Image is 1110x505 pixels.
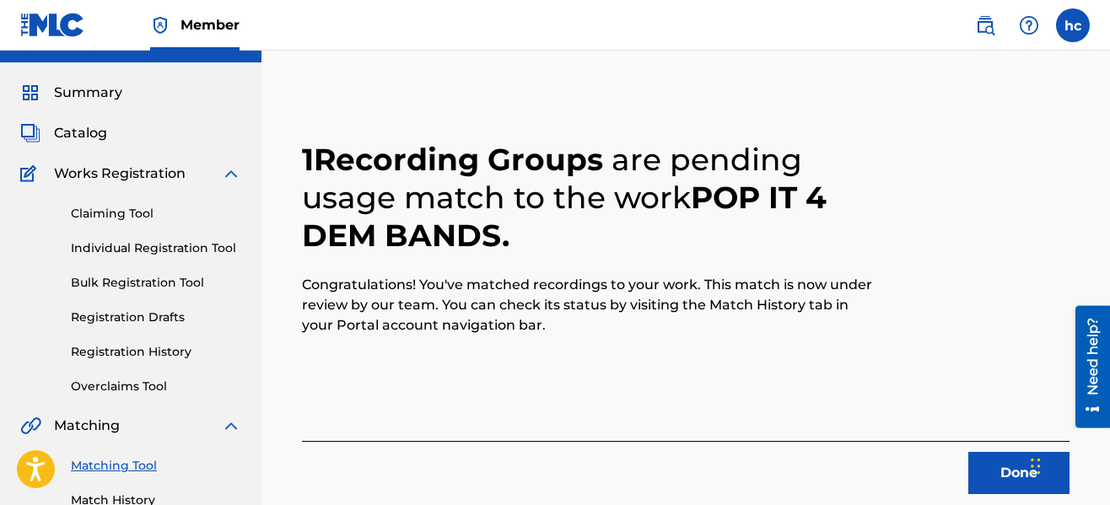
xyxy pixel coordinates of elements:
img: MLC Logo [20,13,85,37]
img: help [1019,15,1039,35]
iframe: Chat Widget [1026,424,1110,505]
span: Member [181,15,240,35]
h2: 1 Recording Groups POP IT 4 DEM BANDS . [302,141,878,255]
a: Claiming Tool [71,205,241,223]
div: User Menu [1056,8,1090,42]
img: Works Registration [20,164,42,184]
img: search [975,15,995,35]
span: Works Registration [54,164,186,184]
span: Summary [54,83,122,103]
span: Matching [54,416,120,436]
iframe: Resource Center [1063,306,1110,428]
img: expand [221,416,241,436]
a: SummarySummary [20,83,122,103]
a: Registration Drafts [71,309,241,326]
a: CatalogCatalog [20,123,107,143]
button: Done [968,452,1070,494]
span: Catalog [54,123,107,143]
p: Congratulations! You've matched recordings to your work. This match is now under review by our te... [302,275,878,336]
a: Matching Tool [71,457,241,475]
div: Drag [1031,441,1041,492]
img: expand [221,164,241,184]
div: Need help? [19,12,41,89]
a: Overclaims Tool [71,378,241,395]
span: are pending usage match to the work [302,141,802,216]
a: Bulk Registration Tool [71,274,241,292]
div: Help [1012,8,1046,42]
a: Individual Registration Tool [71,239,241,257]
img: Catalog [20,123,40,143]
img: Matching [20,416,41,436]
img: Summary [20,83,40,103]
a: Public Search [968,8,1002,42]
a: Registration History [71,343,241,361]
img: Top Rightsholder [150,15,170,35]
